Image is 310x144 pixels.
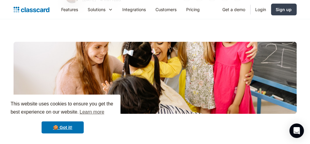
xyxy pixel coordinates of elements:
a: Pricing [182,3,205,16]
a: Customers [151,3,182,16]
a: home [14,5,49,14]
a: dismiss cookie message [42,121,84,133]
a: learn more about cookies [79,108,105,117]
a: Login [251,3,271,16]
a: Integrations [118,3,151,16]
div: Sign up [276,6,292,13]
div: Solutions [83,3,118,16]
div: cookieconsent [5,95,121,139]
a: Sign up [271,4,297,15]
a: Get a demo [218,3,250,16]
div: Open Intercom Messenger [290,124,304,138]
a: Features [57,3,83,16]
div: Solutions [88,6,106,13]
span: This website uses cookies to ensure you get the best experience on our website. [11,100,115,117]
